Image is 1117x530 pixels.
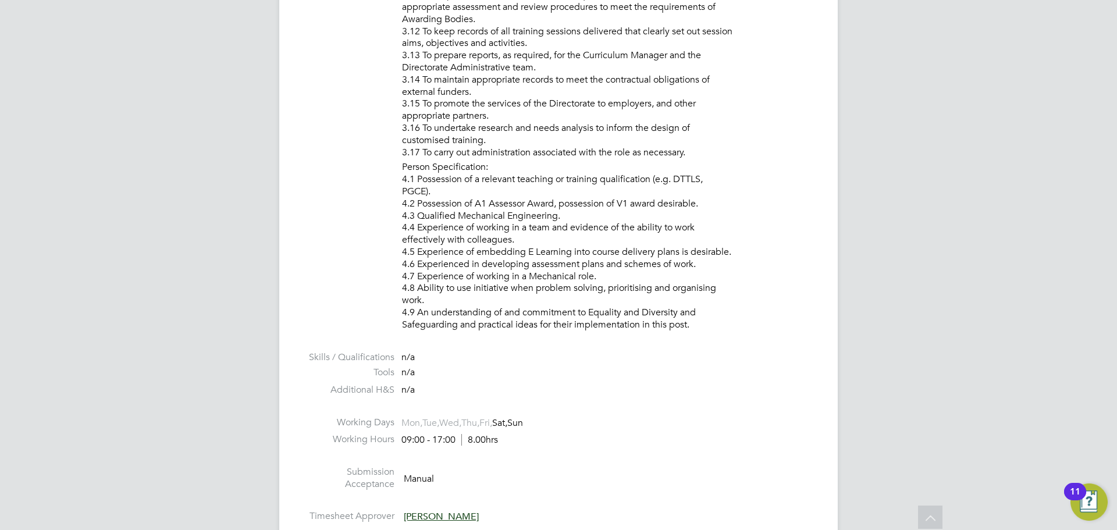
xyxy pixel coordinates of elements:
[401,351,415,363] span: n/a
[507,417,523,429] span: Sun
[303,433,394,446] label: Working Hours
[303,417,394,429] label: Working Days
[303,510,394,522] label: Timesheet Approver
[404,472,434,484] span: Manual
[303,466,394,490] label: Submission Acceptance
[401,417,422,429] span: Mon,
[492,417,507,429] span: Sat,
[479,417,492,429] span: Fri,
[303,367,394,379] label: Tools
[303,384,394,396] label: Additional H&S
[401,367,415,378] span: n/a
[439,417,461,429] span: Wed,
[1070,483,1108,521] button: Open Resource Center, 11 new notifications
[461,417,479,429] span: Thu,
[303,351,394,364] label: Skills / Qualifications
[404,511,479,522] span: [PERSON_NAME]
[1070,492,1080,507] div: 11
[401,384,415,396] span: n/a
[422,417,439,429] span: Tue,
[401,434,498,446] div: 09:00 - 17:00
[461,434,498,446] span: 8.00hrs
[402,161,814,333] li: Person Specification: 4.1 Possession of a relevant teaching or training qualification (e.g. DTTLS...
